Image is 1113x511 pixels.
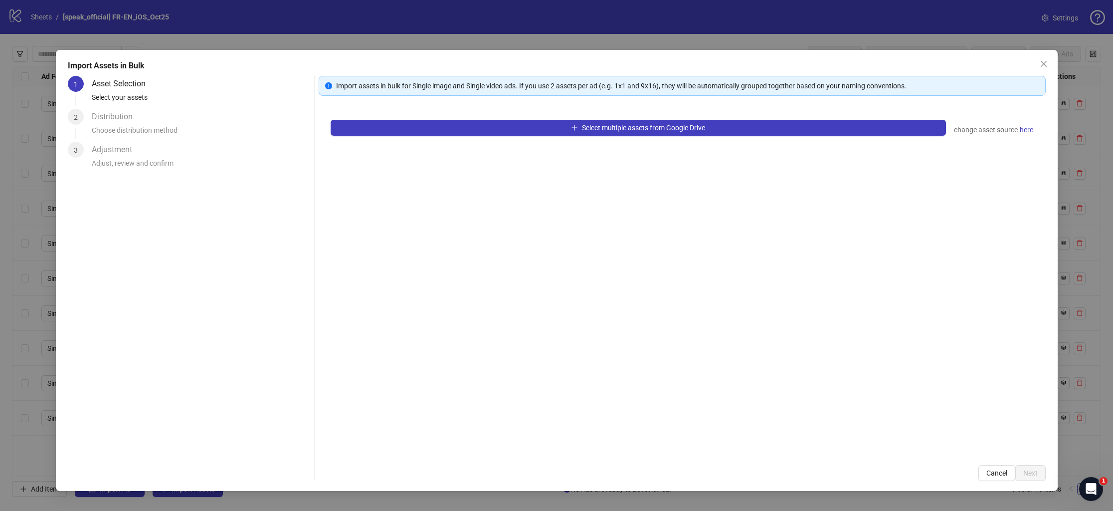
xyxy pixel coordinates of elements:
iframe: Intercom live chat [1079,477,1103,501]
button: Next [1015,465,1045,481]
span: 1 [74,80,78,88]
div: Asset Selection [92,76,154,92]
span: close [1039,60,1047,68]
div: change asset source [953,124,1033,136]
div: Import Assets in Bulk [68,60,1046,72]
div: Import assets in bulk for Single image and Single video ads. If you use 2 assets per ad (e.g. 1x1... [336,80,1039,91]
button: Select multiple assets from Google Drive [331,120,946,136]
div: Select your assets [92,92,310,109]
span: 1 [1100,477,1108,485]
button: Close [1035,56,1051,72]
div: Adjustment [92,142,140,158]
button: Cancel [978,465,1015,481]
span: 3 [74,146,78,154]
div: Adjust, review and confirm [92,158,310,175]
span: 2 [74,113,78,121]
div: Distribution [92,109,141,125]
span: here [1019,124,1033,135]
span: plus [571,124,578,131]
span: Select multiple assets from Google Drive [582,124,705,132]
span: info-circle [325,82,332,89]
div: Choose distribution method [92,125,310,142]
a: here [1019,124,1033,136]
span: Cancel [986,469,1007,477]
